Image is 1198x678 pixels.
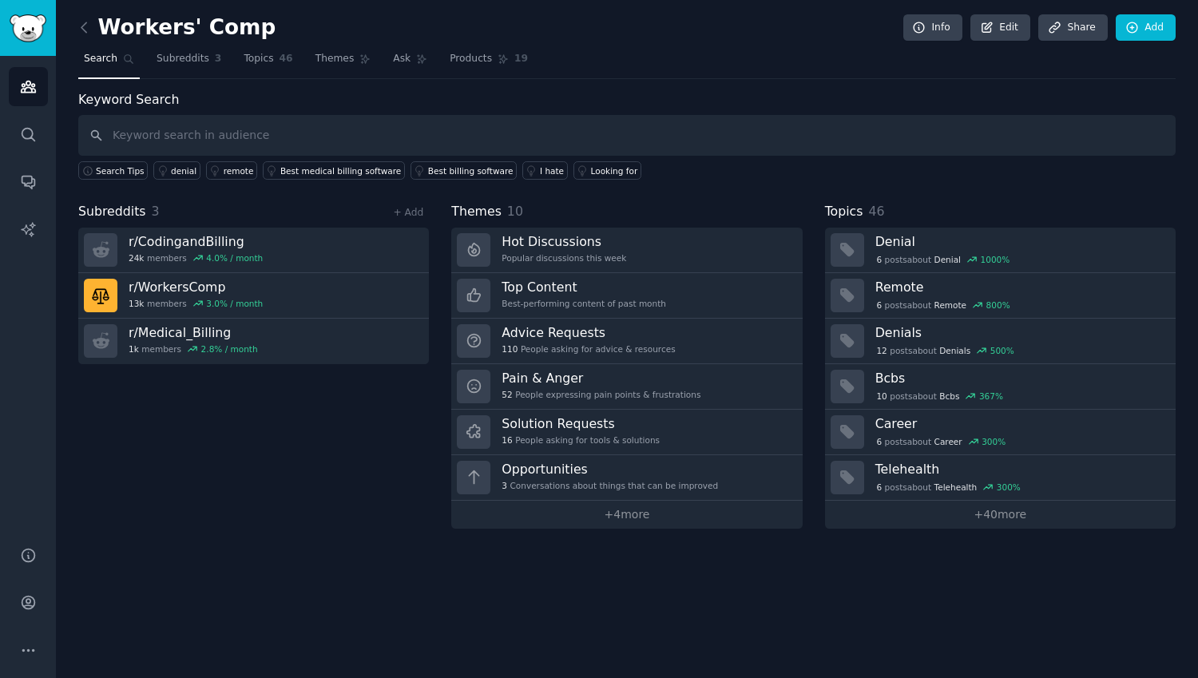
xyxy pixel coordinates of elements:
div: post s about [875,480,1022,494]
h3: Denial [875,233,1164,250]
div: People expressing pain points & frustrations [502,389,700,400]
input: Keyword search in audience [78,115,1176,156]
span: Topics [825,202,863,222]
a: Topics46 [238,46,298,79]
span: 10 [507,204,523,219]
div: post s about [875,434,1007,449]
div: remote [224,165,254,176]
span: 6 [876,436,882,447]
div: Best-performing content of past month [502,298,666,309]
h3: Bcbs [875,370,1164,387]
div: 1000 % [981,254,1010,265]
span: 6 [876,254,882,265]
div: 800 % [986,299,1010,311]
span: Telehealth [934,482,978,493]
span: Denials [939,345,970,356]
span: Subreddits [157,52,209,66]
a: r/WorkersComp13kmembers3.0% / month [78,273,429,319]
a: remote [206,161,257,180]
span: 24k [129,252,144,264]
span: 19 [514,52,528,66]
a: Solution Requests16People asking for tools & solutions [451,410,802,455]
span: 6 [876,482,882,493]
h3: Remote [875,279,1164,295]
span: 52 [502,389,512,400]
div: 300 % [982,436,1006,447]
span: 110 [502,343,518,355]
a: Looking for [573,161,641,180]
a: Subreddits3 [151,46,227,79]
a: I hate [522,161,568,180]
a: Best medical billing software [263,161,405,180]
span: Ask [393,52,411,66]
h3: Pain & Anger [502,370,700,387]
h3: Advice Requests [502,324,675,341]
a: Best billing software [411,161,517,180]
h3: Hot Discussions [502,233,626,250]
span: 6 [876,299,882,311]
span: 13k [129,298,144,309]
div: 2.8 % / month [201,343,258,355]
span: Products [450,52,492,66]
div: 500 % [990,345,1014,356]
a: Top ContentBest-performing content of past month [451,273,802,319]
span: 46 [868,204,884,219]
h3: Denials [875,324,1164,341]
a: Themes [310,46,377,79]
a: Telehealth6postsaboutTelehealth300% [825,455,1176,501]
a: Advice Requests110People asking for advice & resources [451,319,802,364]
div: members [129,298,263,309]
span: Denial [934,254,961,265]
a: +4more [451,501,802,529]
a: Pain & Anger52People expressing pain points & frustrations [451,364,802,410]
a: +40more [825,501,1176,529]
div: I hate [540,165,564,176]
h3: Solution Requests [502,415,660,432]
div: Popular discussions this week [502,252,626,264]
span: 3 [215,52,222,66]
h3: Top Content [502,279,666,295]
img: GummySearch logo [10,14,46,42]
div: Best billing software [428,165,514,176]
a: r/Medical_Billing1kmembers2.8% / month [78,319,429,364]
div: members [129,252,263,264]
div: post s about [875,343,1016,358]
h3: r/ Medical_Billing [129,324,258,341]
div: 300 % [997,482,1021,493]
span: 3 [152,204,160,219]
span: Search [84,52,117,66]
div: 367 % [979,391,1003,402]
a: Add [1116,14,1176,42]
a: Denials12postsaboutDenials500% [825,319,1176,364]
h3: r/ CodingandBilling [129,233,263,250]
a: denial [153,161,200,180]
div: Conversations about things that can be improved [502,480,718,491]
a: Search [78,46,140,79]
a: r/CodingandBilling24kmembers4.0% / month [78,228,429,273]
span: Search Tips [96,165,145,176]
span: Topics [244,52,273,66]
h3: Telehealth [875,461,1164,478]
div: denial [171,165,196,176]
a: Edit [970,14,1030,42]
div: 4.0 % / month [206,252,263,264]
a: Share [1038,14,1107,42]
span: Subreddits [78,202,146,222]
h3: Opportunities [502,461,718,478]
a: Remote6postsaboutRemote800% [825,273,1176,319]
span: 16 [502,434,512,446]
img: WorkersComp [84,279,117,312]
div: members [129,343,258,355]
span: Remote [934,299,967,311]
span: 1k [129,343,139,355]
div: Looking for [591,165,638,176]
a: + Add [393,207,423,218]
h3: Career [875,415,1164,432]
span: 46 [280,52,293,66]
span: Themes [451,202,502,222]
div: People asking for tools & solutions [502,434,660,446]
div: post s about [875,389,1005,403]
button: Search Tips [78,161,148,180]
a: Products19 [444,46,534,79]
span: 10 [876,391,887,402]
